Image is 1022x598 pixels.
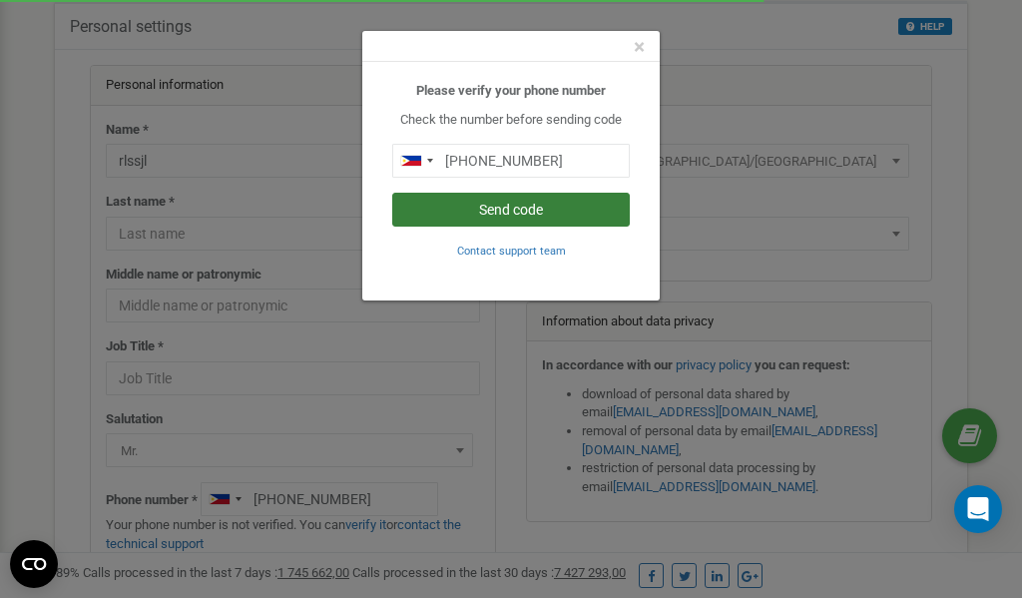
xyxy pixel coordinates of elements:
[392,144,630,178] input: 0905 123 4567
[457,243,566,258] a: Contact support team
[416,83,606,98] b: Please verify your phone number
[393,145,439,177] div: Telephone country code
[954,485,1002,533] div: Open Intercom Messenger
[392,193,630,227] button: Send code
[634,35,645,59] span: ×
[457,245,566,258] small: Contact support team
[10,540,58,588] button: Open CMP widget
[392,111,630,130] p: Check the number before sending code
[634,37,645,58] button: Close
